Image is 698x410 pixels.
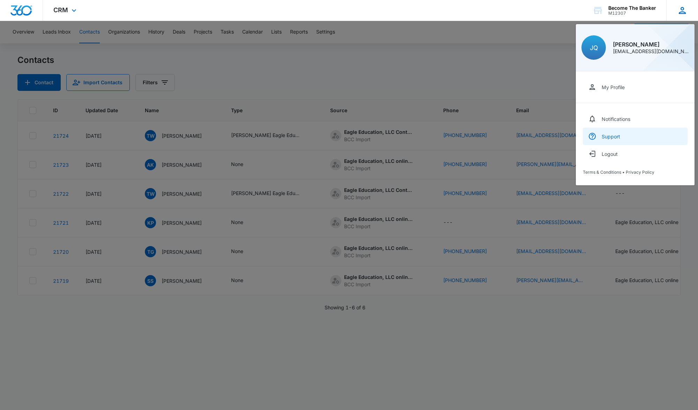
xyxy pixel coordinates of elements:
div: account name [608,5,656,11]
span: JQ [590,44,598,51]
span: CRM [53,6,68,14]
div: My Profile [602,84,625,90]
button: Logout [583,145,688,163]
div: [EMAIL_ADDRESS][DOMAIN_NAME] [613,49,689,54]
a: Support [583,128,688,145]
a: Notifications [583,110,688,128]
div: Logout [602,151,618,157]
a: Privacy Policy [626,170,654,175]
div: Notifications [602,116,630,122]
div: account id [608,11,656,16]
div: • [583,170,688,175]
a: My Profile [583,78,688,96]
div: [PERSON_NAME] [613,42,689,47]
div: Support [602,134,620,139]
a: Terms & Conditions [583,170,621,175]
